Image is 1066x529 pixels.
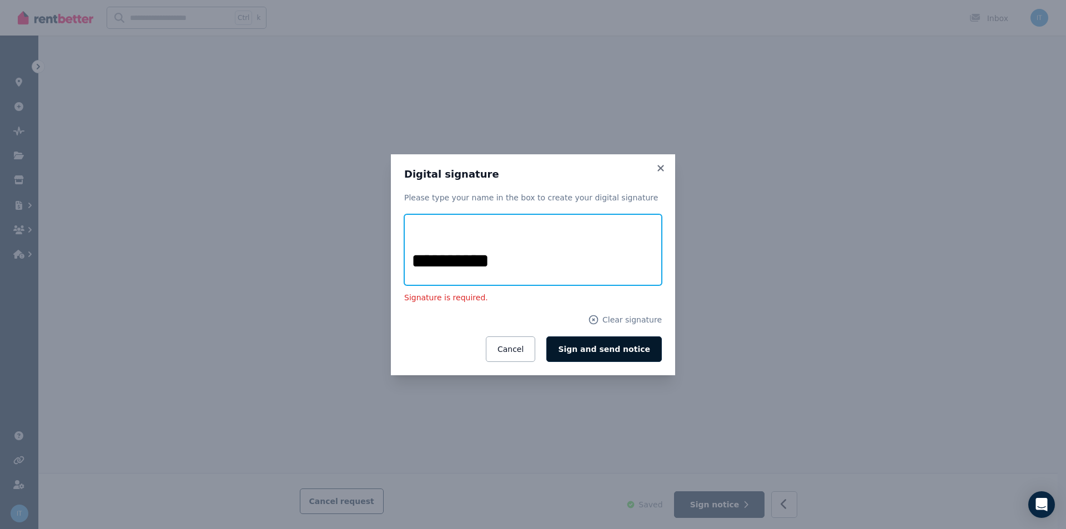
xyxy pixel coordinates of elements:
[558,345,650,354] span: Sign and send notice
[602,314,662,325] span: Clear signature
[404,292,662,303] p: Signature is required.
[1028,491,1055,518] div: Open Intercom Messenger
[404,168,662,181] h3: Digital signature
[486,336,535,362] button: Cancel
[404,192,662,203] p: Please type your name in the box to create your digital signature
[546,336,662,362] button: Sign and send notice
